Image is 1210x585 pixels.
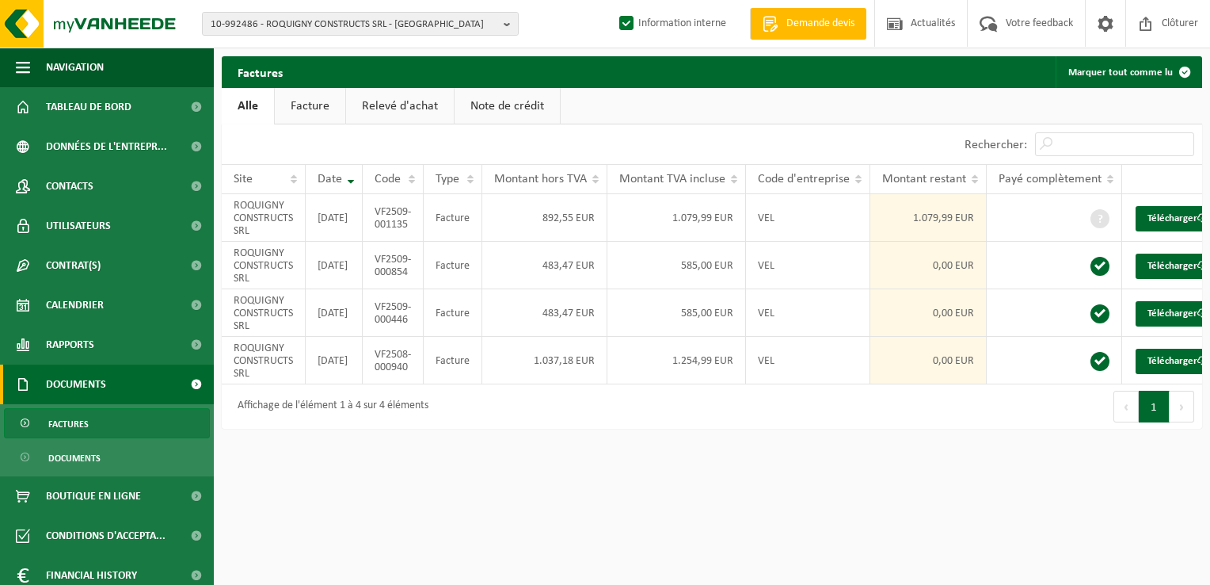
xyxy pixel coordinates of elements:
a: Factures [4,408,210,438]
span: Factures [48,409,89,439]
span: Type [436,173,459,185]
td: VEL [746,337,870,384]
td: [DATE] [306,194,363,242]
span: Montant hors TVA [494,173,587,185]
td: VF2509-000854 [363,242,424,289]
a: Demande devis [750,8,866,40]
td: 0,00 EUR [870,337,987,384]
td: ROQUIGNY CONSTRUCTS SRL [222,194,306,242]
span: Navigation [46,48,104,87]
td: 585,00 EUR [607,242,746,289]
td: 483,47 EUR [482,242,607,289]
span: Montant TVA incluse [619,173,725,185]
span: Payé complètement [999,173,1102,185]
td: 585,00 EUR [607,289,746,337]
button: 1 [1139,391,1170,422]
td: Facture [424,242,482,289]
label: Information interne [616,12,726,36]
td: Facture [424,194,482,242]
span: Données de l'entrepr... [46,127,167,166]
a: Facture [275,88,345,124]
span: 10-992486 - ROQUIGNY CONSTRUCTS SRL - [GEOGRAPHIC_DATA] [211,13,497,36]
td: VF2509-000446 [363,289,424,337]
span: Utilisateurs [46,206,111,246]
span: Montant restant [882,173,966,185]
a: Note de crédit [455,88,560,124]
span: Rapports [46,325,94,365]
td: 0,00 EUR [870,289,987,337]
td: ROQUIGNY CONSTRUCTS SRL [222,242,306,289]
td: [DATE] [306,242,363,289]
button: 10-992486 - ROQUIGNY CONSTRUCTS SRL - [GEOGRAPHIC_DATA] [202,12,519,36]
span: Code d'entreprise [758,173,850,185]
td: ROQUIGNY CONSTRUCTS SRL [222,337,306,384]
td: [DATE] [306,337,363,384]
td: 1.079,99 EUR [870,194,987,242]
td: 892,55 EUR [482,194,607,242]
span: Code [375,173,401,185]
td: VEL [746,194,870,242]
span: Site [234,173,253,185]
td: VEL [746,242,870,289]
td: Facture [424,289,482,337]
span: Documents [46,365,106,404]
td: 483,47 EUR [482,289,607,337]
span: Date [318,173,342,185]
label: Rechercher: [965,139,1027,151]
td: [DATE] [306,289,363,337]
button: Marquer tout comme lu [1056,56,1200,88]
td: VEL [746,289,870,337]
span: Calendrier [46,285,104,325]
td: 1.254,99 EUR [607,337,746,384]
td: 1.037,18 EUR [482,337,607,384]
a: Relevé d'achat [346,88,454,124]
button: Previous [1113,391,1139,422]
a: Alle [222,88,274,124]
td: VF2509-001135 [363,194,424,242]
span: Contacts [46,166,93,206]
td: Facture [424,337,482,384]
span: Demande devis [782,16,858,32]
span: Tableau de bord [46,87,131,127]
td: ROQUIGNY CONSTRUCTS SRL [222,289,306,337]
button: Next [1170,391,1194,422]
td: VF2508-000940 [363,337,424,384]
span: Conditions d'accepta... [46,516,166,556]
span: Boutique en ligne [46,476,141,516]
div: Affichage de l'élément 1 à 4 sur 4 éléments [230,392,428,421]
h2: Factures [222,56,299,87]
a: Documents [4,442,210,472]
span: Contrat(s) [46,246,101,285]
span: Documents [48,443,101,473]
td: 1.079,99 EUR [607,194,746,242]
td: 0,00 EUR [870,242,987,289]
